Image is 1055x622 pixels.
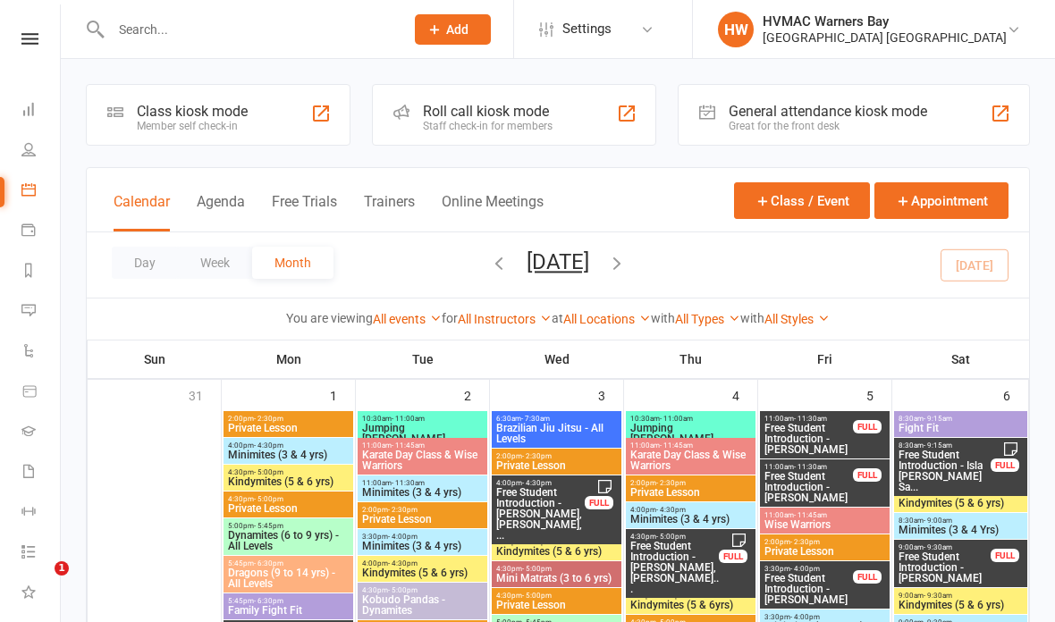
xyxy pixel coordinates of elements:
span: - 7:30am [521,415,550,423]
button: Month [252,247,333,279]
div: General attendance kiosk mode [729,103,927,120]
a: Calendar [21,172,62,212]
a: All Locations [563,312,651,326]
span: - 4:30pm [388,559,418,567]
span: 8:30am [898,415,1024,423]
div: Class kiosk mode [137,103,248,120]
span: 2:00pm [227,415,350,423]
span: - 9:30am [924,592,952,600]
span: Free Student Introduction - [PERSON_NAME], [PERSON_NAME], ... [495,487,586,541]
button: Online Meetings [442,193,544,231]
span: 9:00am [898,543,992,551]
span: - 11:45am [660,441,693,450]
span: 11:00am [764,415,854,423]
span: - 9:00am [924,517,952,525]
span: Private Lesson [227,423,350,433]
strong: You are viewing [286,311,373,325]
span: 11:00am [764,463,854,471]
span: Free Student Introduction - [PERSON_NAME], [PERSON_NAME]... [629,541,720,594]
th: Fri [758,340,892,378]
span: Private Lesson [227,503,350,514]
span: - 4:00pm [790,613,820,621]
span: - 4:30pm [656,506,686,514]
div: FULL [719,550,747,563]
span: - 5:00pm [656,533,686,541]
span: 2:00pm [361,506,484,514]
span: 4:00pm [495,479,586,487]
span: - 4:30pm [522,479,552,487]
div: 31 [189,380,221,409]
span: Dynamites (6 to 9 yrs) - All Levels [227,530,350,551]
div: FULL [585,496,613,509]
span: - 5:45pm [254,522,283,530]
span: - 6:30pm [254,597,283,605]
div: Great for the front desk [729,120,927,132]
span: - 5:00pm [388,586,418,594]
span: 3:30pm [764,565,854,573]
span: - 5:00pm [522,592,552,600]
span: 11:00am [764,511,886,519]
span: 11:00am [361,441,484,450]
div: HVMAC Warners Bay [763,13,1007,29]
span: Free Student Introduction - [PERSON_NAME] [898,551,992,584]
span: Kindymites (5 & 6 yrs) [361,567,484,578]
span: 11:00am [629,441,752,450]
button: Day [112,247,178,279]
span: 3:30pm [361,533,484,541]
span: Kindymites (5 & 6 yrs) [898,498,1024,509]
a: All events [373,312,442,326]
button: Calendar [114,193,170,231]
button: Week [178,247,252,279]
div: 5 [866,380,891,409]
span: 4:30pm [361,586,484,594]
div: FULL [853,468,882,482]
span: - 11:00am [392,415,425,423]
span: 4:00pm [361,559,484,567]
th: Tue [356,340,490,378]
span: 4:30pm [629,533,720,541]
span: Private Lesson [495,600,618,610]
span: Karate Day Class & Wise Warriors [629,450,752,471]
a: People [21,131,62,172]
th: Sat [892,340,1029,378]
th: Mon [222,340,356,378]
span: - 6:30pm [254,559,283,567]
span: 8:30am [898,441,992,450]
span: Karate Day Class & Wise Warriors [361,450,484,471]
span: Minimites (3 & 4 yrs) [227,450,350,460]
span: Free Student Introduction - Isla [PERSON_NAME] Sa... [898,450,992,492]
span: Minimites (3 & 4 yrs) [361,541,484,551]
span: - 4:00pm [388,533,418,541]
div: FULL [991,549,1019,562]
a: Reports [21,252,62,292]
span: Jumping [PERSON_NAME] [629,423,752,444]
span: Kindymites (5 & 6 yrs) [227,476,350,487]
span: - 2:30pm [790,538,820,546]
span: Free Student Introduction - [PERSON_NAME] [764,573,854,605]
th: Sun [88,340,222,378]
div: Roll call kiosk mode [423,103,553,120]
span: Kindymites (5 & 6yrs) [629,600,752,610]
span: 4:30pm [495,592,618,600]
span: Jumping [PERSON_NAME] [361,423,484,444]
a: All Types [675,312,740,326]
span: 2:00pm [764,538,886,546]
div: 1 [330,380,355,409]
span: - 5:00pm [254,468,283,476]
strong: at [552,311,563,325]
div: 4 [732,380,757,409]
span: - 11:30am [794,415,827,423]
th: Wed [490,340,624,378]
span: Kobudo Pandas - Dynamites [361,594,484,616]
button: Trainers [364,193,415,231]
span: 2:00pm [629,479,752,487]
button: [DATE] [527,249,589,274]
button: Class / Event [734,182,870,219]
span: Brazilian Jiu Jitsu - All Levels [495,423,618,444]
span: Family Fight Fit [227,605,350,616]
span: - 4:00pm [790,565,820,573]
a: Product Sales [21,373,62,413]
button: Appointment [874,182,1009,219]
span: - 11:30am [794,463,827,471]
span: 5:00pm [227,522,350,530]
